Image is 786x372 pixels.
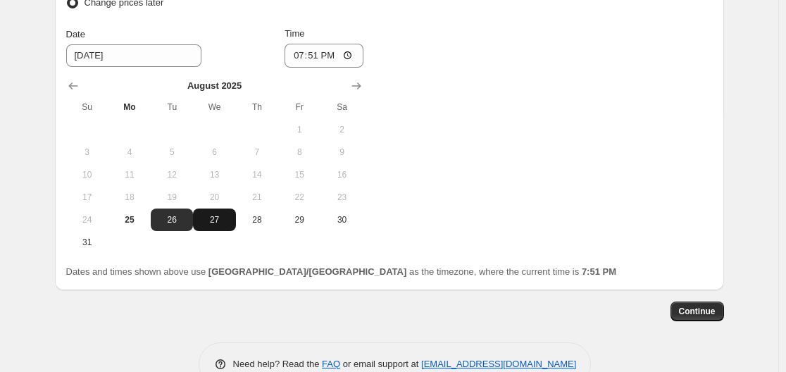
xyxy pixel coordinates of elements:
[326,192,357,203] span: 23
[156,169,187,180] span: 12
[236,141,278,163] button: Thursday August 7 2025
[108,209,151,231] button: Today Monday August 25 2025
[114,147,145,158] span: 4
[63,76,83,96] button: Show previous month, July 2025
[236,163,278,186] button: Thursday August 14 2025
[242,101,273,113] span: Th
[278,96,320,118] th: Friday
[72,169,103,180] span: 10
[193,141,235,163] button: Wednesday August 6 2025
[284,192,315,203] span: 22
[278,118,320,141] button: Friday August 1 2025
[156,192,187,203] span: 19
[284,101,315,113] span: Fr
[284,214,315,225] span: 29
[108,141,151,163] button: Monday August 4 2025
[320,141,363,163] button: Saturday August 9 2025
[326,147,357,158] span: 9
[278,209,320,231] button: Friday August 29 2025
[326,101,357,113] span: Sa
[320,163,363,186] button: Saturday August 16 2025
[151,209,193,231] button: Tuesday August 26 2025
[193,96,235,118] th: Wednesday
[66,141,108,163] button: Sunday August 3 2025
[66,163,108,186] button: Sunday August 10 2025
[347,76,366,96] button: Show next month, September 2025
[320,186,363,209] button: Saturday August 23 2025
[72,214,103,225] span: 24
[679,306,716,317] span: Continue
[72,147,103,158] span: 3
[114,192,145,203] span: 18
[278,141,320,163] button: Friday August 8 2025
[108,163,151,186] button: Monday August 11 2025
[108,96,151,118] th: Monday
[193,209,235,231] button: Wednesday August 27 2025
[284,124,315,135] span: 1
[242,147,273,158] span: 7
[66,29,85,39] span: Date
[66,96,108,118] th: Sunday
[284,169,315,180] span: 15
[236,209,278,231] button: Thursday August 28 2025
[151,141,193,163] button: Tuesday August 5 2025
[421,359,576,369] a: [EMAIL_ADDRESS][DOMAIN_NAME]
[326,169,357,180] span: 16
[193,186,235,209] button: Wednesday August 20 2025
[199,101,230,113] span: We
[242,169,273,180] span: 14
[151,163,193,186] button: Tuesday August 12 2025
[156,101,187,113] span: Tu
[582,266,616,277] b: 7:51 PM
[278,186,320,209] button: Friday August 22 2025
[670,302,724,321] button: Continue
[285,44,363,68] input: 12:00
[242,214,273,225] span: 28
[66,231,108,254] button: Sunday August 31 2025
[340,359,421,369] span: or email support at
[151,186,193,209] button: Tuesday August 19 2025
[236,96,278,118] th: Thursday
[199,214,230,225] span: 27
[320,96,363,118] th: Saturday
[199,147,230,158] span: 6
[278,163,320,186] button: Friday August 15 2025
[242,192,273,203] span: 21
[72,101,103,113] span: Su
[208,266,406,277] b: [GEOGRAPHIC_DATA]/[GEOGRAPHIC_DATA]
[285,28,304,39] span: Time
[233,359,323,369] span: Need help? Read the
[236,186,278,209] button: Thursday August 21 2025
[320,118,363,141] button: Saturday August 2 2025
[199,192,230,203] span: 20
[284,147,315,158] span: 8
[72,192,103,203] span: 17
[151,96,193,118] th: Tuesday
[114,101,145,113] span: Mo
[322,359,340,369] a: FAQ
[72,237,103,248] span: 31
[66,266,617,277] span: Dates and times shown above use as the timezone, where the current time is
[326,124,357,135] span: 2
[114,214,145,225] span: 25
[66,186,108,209] button: Sunday August 17 2025
[320,209,363,231] button: Saturday August 30 2025
[156,147,187,158] span: 5
[326,214,357,225] span: 30
[156,214,187,225] span: 26
[193,163,235,186] button: Wednesday August 13 2025
[114,169,145,180] span: 11
[199,169,230,180] span: 13
[66,44,201,67] input: 8/25/2025
[108,186,151,209] button: Monday August 18 2025
[66,209,108,231] button: Sunday August 24 2025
